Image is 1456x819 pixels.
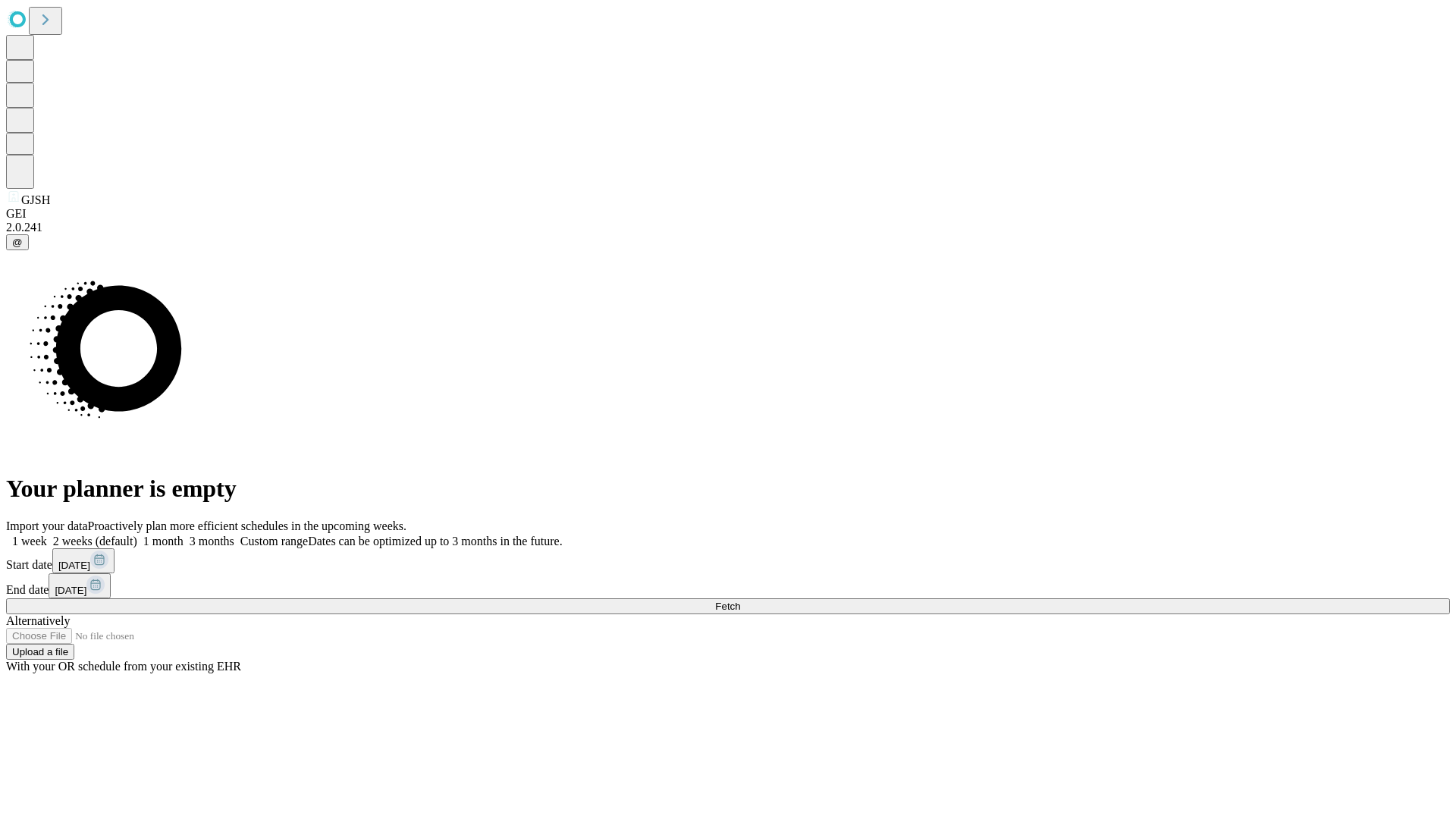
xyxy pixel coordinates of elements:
button: Fetch [6,598,1450,614]
span: [DATE] [55,585,86,596]
span: 2 weeks (default) [53,535,137,548]
button: [DATE] [52,548,115,573]
button: [DATE] [49,573,111,598]
div: 2.0.241 [6,221,1450,234]
span: @ [12,237,23,248]
span: GJSH [21,193,50,206]
span: 3 months [190,535,234,548]
span: Proactively plan more efficient schedules in the upcoming weeks. [88,519,406,532]
span: Alternatively [6,614,70,627]
div: End date [6,573,1450,598]
span: Import your data [6,519,88,532]
span: Dates can be optimized up to 3 months in the future. [308,535,562,548]
button: Upload a file [6,644,74,660]
span: Custom range [240,535,308,548]
div: Start date [6,548,1450,573]
span: 1 month [143,535,184,548]
button: @ [6,234,29,250]
span: [DATE] [58,560,90,571]
span: With your OR schedule from your existing EHR [6,660,241,673]
span: Fetch [715,601,740,612]
div: GEI [6,207,1450,221]
h1: Your planner is empty [6,475,1450,503]
span: 1 week [12,535,47,548]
